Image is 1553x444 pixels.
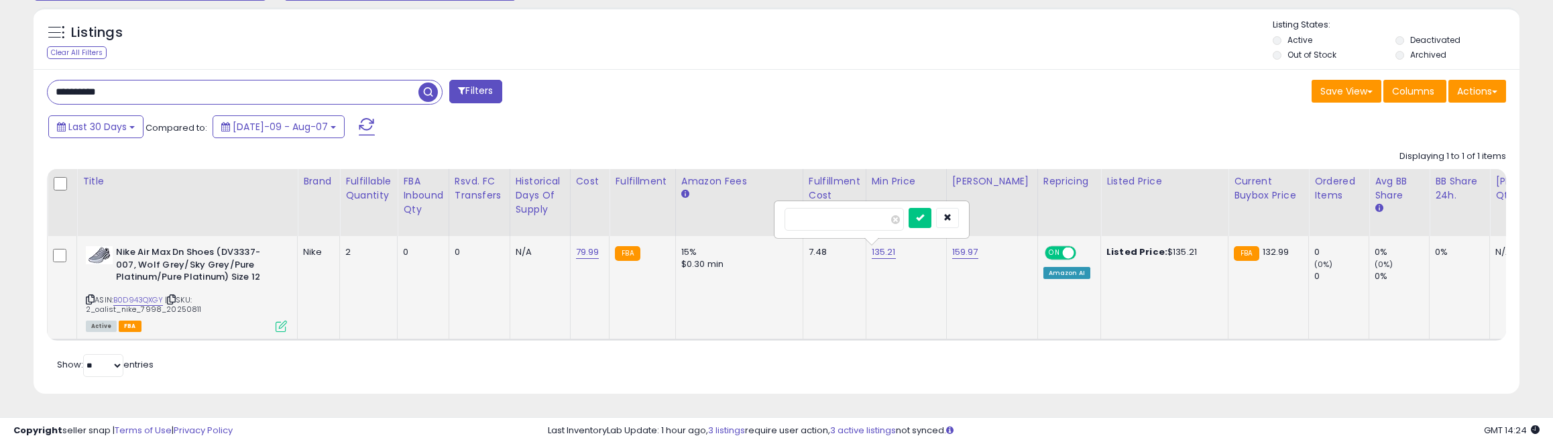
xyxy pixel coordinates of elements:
[576,245,599,259] a: 79.99
[86,246,287,331] div: ASIN:
[809,246,856,258] div: 7.48
[1043,267,1090,279] div: Amazon AI
[86,246,113,264] img: 41wYXMMF7VL._SL40_.jpg
[615,174,669,188] div: Fulfillment
[1314,259,1333,270] small: (0%)
[1435,246,1479,258] div: 0%
[1375,246,1429,258] div: 0%
[57,358,154,371] span: Show: entries
[403,174,443,217] div: FBA inbound Qty
[1314,174,1363,203] div: Ordered Items
[872,174,941,188] div: Min Price
[1287,34,1312,46] label: Active
[1074,247,1095,259] span: OFF
[1106,174,1222,188] div: Listed Price
[1375,259,1393,270] small: (0%)
[303,174,334,188] div: Brand
[71,23,123,42] h5: Listings
[13,425,233,437] div: seller snap | |
[455,246,500,258] div: 0
[403,246,439,258] div: 0
[1312,80,1381,103] button: Save View
[952,174,1032,188] div: [PERSON_NAME]
[681,246,793,258] div: 15%
[1484,424,1540,437] span: 2025-09-7 14:24 GMT
[952,245,978,259] a: 159.97
[1410,34,1460,46] label: Deactivated
[708,424,745,437] a: 3 listings
[516,174,565,217] div: Historical Days Of Supply
[872,245,896,259] a: 135.21
[1043,174,1095,188] div: Repricing
[1383,80,1446,103] button: Columns
[1392,85,1434,98] span: Columns
[809,174,860,203] div: Fulfillment Cost
[1448,80,1506,103] button: Actions
[830,424,896,437] a: 3 active listings
[1234,174,1303,203] div: Current Buybox Price
[68,120,127,133] span: Last 30 Days
[1314,246,1369,258] div: 0
[1106,245,1167,258] b: Listed Price:
[82,174,292,188] div: Title
[86,321,117,332] span: All listings currently available for purchase on Amazon
[1410,49,1446,60] label: Archived
[345,246,387,258] div: 2
[615,246,640,261] small: FBA
[174,424,233,437] a: Privacy Policy
[48,115,143,138] button: Last 30 Days
[119,321,141,332] span: FBA
[146,121,207,134] span: Compared to:
[113,294,163,306] a: B0D943QXGY
[681,174,797,188] div: Amazon Fees
[1046,247,1063,259] span: ON
[115,424,172,437] a: Terms of Use
[455,174,504,203] div: Rsvd. FC Transfers
[1234,246,1259,261] small: FBA
[1314,270,1369,282] div: 0
[86,294,202,315] span: | SKU: 2_oalist_nike_7998_20250811
[548,425,1540,437] div: Last InventoryLab Update: 1 hour ago, require user action, not synced.
[1106,246,1218,258] div: $135.21
[1375,203,1383,215] small: Avg BB Share.
[47,46,107,59] div: Clear All Filters
[1435,174,1484,203] div: BB Share 24h.
[213,115,345,138] button: [DATE]-09 - Aug-07
[1375,174,1424,203] div: Avg BB Share
[1399,150,1506,163] div: Displaying 1 to 1 of 1 items
[116,246,279,287] b: Nike Air Max Dn Shoes (DV3337-007, Wolf Grey/Sky Grey/Pure Platinum/Pure Platinum) Size 12
[1287,49,1336,60] label: Out of Stock
[303,246,329,258] div: Nike
[1375,270,1429,282] div: 0%
[576,174,604,188] div: Cost
[681,188,689,201] small: Amazon Fees.
[1263,245,1289,258] span: 132.99
[681,258,793,270] div: $0.30 min
[233,120,328,133] span: [DATE]-09 - Aug-07
[449,80,502,103] button: Filters
[345,174,392,203] div: Fulfillable Quantity
[1273,19,1520,32] p: Listing States:
[13,424,62,437] strong: Copyright
[516,246,560,258] div: N/A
